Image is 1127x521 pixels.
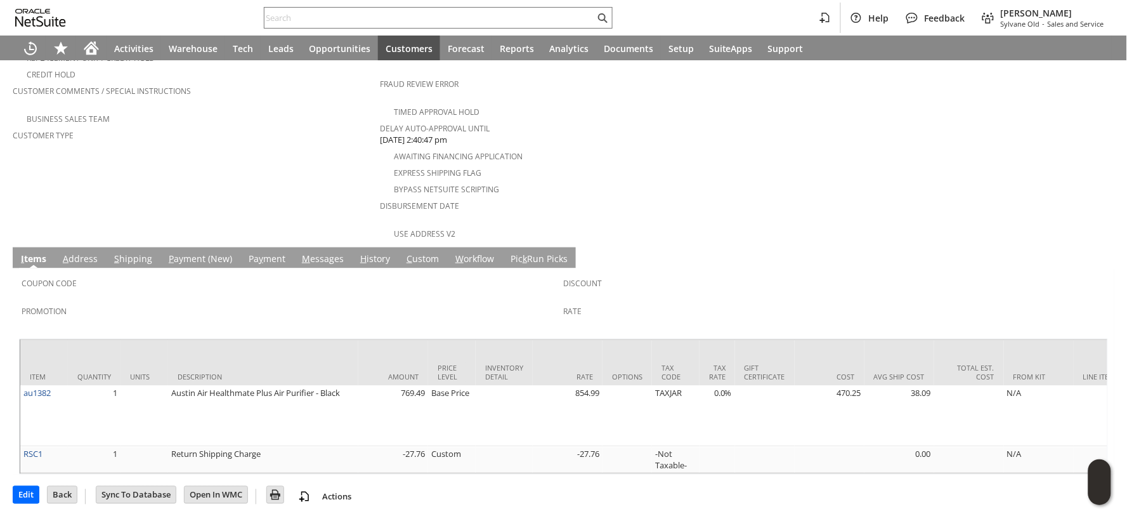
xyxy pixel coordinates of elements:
td: 38.09 [864,386,934,447]
span: Documents [604,43,653,55]
svg: Search [595,10,610,25]
a: Business Sales Team [27,114,110,124]
span: Sales and Service [1048,19,1104,29]
a: Forecast [440,36,492,61]
span: Activities [114,43,153,55]
span: W [455,253,464,265]
a: Workflow [452,253,497,267]
div: Units [130,373,159,382]
span: Warehouse [169,43,218,55]
input: Search [264,10,595,25]
span: Forecast [448,43,485,55]
a: Reports [492,36,542,61]
td: 470.25 [795,386,864,447]
a: Awaiting Financing Application [394,151,523,162]
div: Shortcuts [46,36,76,61]
a: Actions [317,491,356,503]
a: Tech [225,36,261,61]
a: Customers [378,36,440,61]
div: Rate [542,373,593,382]
div: Tax Rate [709,363,726,382]
a: Items [18,253,49,267]
input: Edit [13,487,39,503]
img: Print [268,487,283,503]
div: Amount [368,373,419,382]
a: SuiteApps [701,36,760,61]
svg: logo [15,9,66,27]
span: I [21,253,24,265]
td: 1 [68,447,121,473]
span: Setup [668,43,694,55]
td: Custom [428,447,476,473]
a: Discount [564,278,603,289]
td: TAXJAR [652,386,700,447]
a: Coupon Code [22,278,77,289]
a: Analytics [542,36,596,61]
a: Disbursement Date [380,201,459,211]
input: Print [267,487,283,503]
span: Opportunities [309,43,370,55]
div: Item [30,373,58,382]
a: Custom [403,253,442,267]
input: Back [48,487,77,503]
a: Use Address V2 [394,228,455,239]
input: Open In WMC [185,487,247,503]
div: Price Level [438,363,466,382]
td: 0.0% [700,386,735,447]
a: Rate [564,306,582,317]
a: Opportunities [301,36,378,61]
td: Base Price [428,386,476,447]
td: Return Shipping Charge [168,447,358,473]
a: Recent Records [15,36,46,61]
a: Warehouse [161,36,225,61]
td: Austin Air Healthmate Plus Air Purifier - Black [168,386,358,447]
span: k [523,253,527,265]
svg: Home [84,41,99,56]
a: PickRun Picks [507,253,571,267]
input: Sync To Database [96,487,176,503]
span: Analytics [549,43,589,55]
div: Inventory Detail [485,363,523,382]
span: S [114,253,119,265]
iframe: Click here to launch Oracle Guided Learning Help Panel [1088,459,1111,505]
div: Total Est. Cost [944,363,994,382]
a: History [357,253,393,267]
a: Activities [107,36,161,61]
span: Oracle Guided Learning Widget. To move around, please hold and drag [1088,483,1111,506]
span: Customers [386,43,433,55]
a: Home [76,36,107,61]
td: 769.49 [358,386,428,447]
span: P [169,253,174,265]
a: Credit Hold [27,69,75,80]
a: Messages [299,253,347,267]
a: Leads [261,36,301,61]
a: Payment (New) [166,253,235,267]
span: Feedback [925,12,965,24]
td: N/A [1004,386,1074,447]
td: 1 [68,386,121,447]
a: Shipping [111,253,155,267]
span: y [259,253,263,265]
span: Support [768,43,804,55]
a: Bypass NetSuite Scripting [394,184,499,195]
a: Fraud Review Error [380,79,459,89]
div: Description [178,373,349,382]
span: [DATE] 2:40:47 pm [380,134,447,146]
span: M [302,253,310,265]
td: -27.76 [533,447,603,473]
div: Cost [804,373,855,382]
a: RSC1 [23,449,42,460]
span: A [63,253,68,265]
a: Promotion [22,306,67,317]
a: Setup [661,36,701,61]
span: Reports [500,43,534,55]
span: Leads [268,43,294,55]
a: Customer Comments / Special Instructions [13,86,191,96]
a: Express Shipping Flag [394,168,481,178]
div: Quantity [77,373,111,382]
div: Gift Certificate [745,363,785,382]
span: Help [869,12,889,24]
span: C [407,253,412,265]
td: 854.99 [533,386,603,447]
img: add-record.svg [297,489,312,505]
